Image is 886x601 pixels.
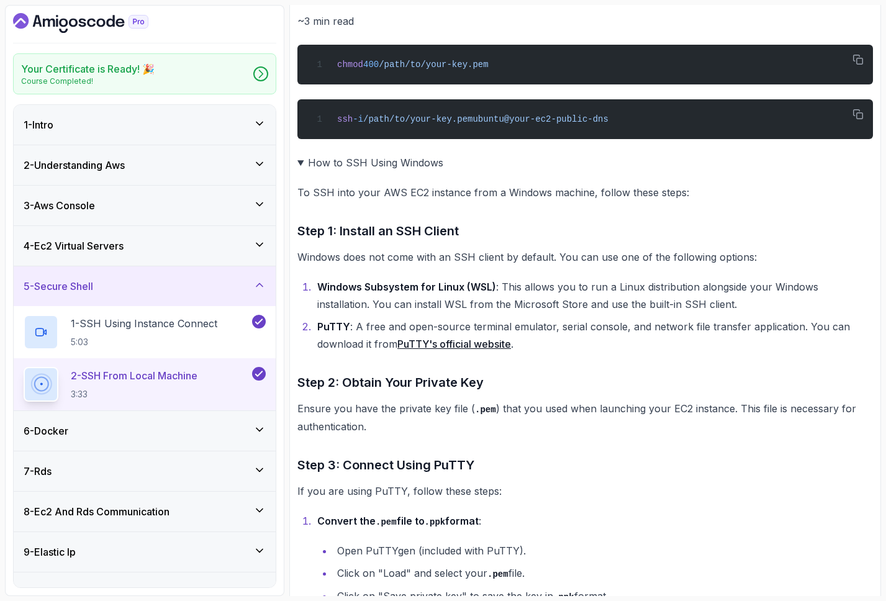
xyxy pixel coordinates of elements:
[376,517,397,527] code: .pem
[24,423,68,438] h3: 6 - Docker
[14,145,276,185] button: 2-Understanding Aws
[24,545,76,559] h3: 9 - Elastic Ip
[24,279,93,294] h3: 5 - Secure Shell
[317,320,350,333] strong: PuTTY
[472,114,608,124] span: ubuntu@your-ec2-public-dns
[397,338,511,350] a: PuTTY's official website
[71,336,217,348] p: 5:03
[24,585,150,600] h3: 10 - User Data And Exercise
[13,53,276,94] a: Your Certificate is Ready! 🎉Course Completed!
[425,517,446,527] code: .ppk
[24,315,266,350] button: 1-SSH Using Instance Connect5:03
[363,114,472,124] span: /path/to/your-key.pem
[317,281,496,293] strong: Windows Subsystem for Linux (WSL)
[297,455,873,475] h3: Step 3: Connect Using PuTTY
[24,504,170,519] h3: 8 - Ec2 And Rds Communication
[24,367,266,402] button: 2-SSH From Local Machine3:33
[14,451,276,491] button: 7-Rds
[24,198,95,213] h3: 3 - Aws Console
[297,154,873,171] summary: How to SSH Using Windows
[24,117,53,132] h3: 1 - Intro
[333,542,873,559] li: Open PuTTYgen (included with PuTTY).
[71,368,197,383] p: 2 - SSH From Local Machine
[487,569,509,579] code: .pem
[24,464,52,479] h3: 7 - Rds
[297,400,873,435] p: Ensure you have the private key file ( ) that you used when launching your EC2 instance. This fil...
[14,105,276,145] button: 1-Intro
[314,278,873,313] li: : This allows you to run a Linux distribution alongside your Windows installation. You can instal...
[475,405,496,415] code: .pem
[379,60,488,70] span: /path/to/your-key.pem
[21,76,155,86] p: Course Completed!
[14,532,276,572] button: 9-Elastic Ip
[71,388,197,400] p: 3:33
[297,221,873,241] h3: Step 1: Install an SSH Client
[297,12,873,30] p: ~3 min read
[297,373,873,392] h3: Step 2: Obtain Your Private Key
[297,482,873,500] p: If you are using PuTTY, follow these steps:
[13,13,177,33] a: Dashboard
[333,564,873,582] li: Click on "Load" and select your file.
[24,238,124,253] h3: 4 - Ec2 Virtual Servers
[24,158,125,173] h3: 2 - Understanding Aws
[337,114,353,124] span: ssh
[14,266,276,306] button: 5-Secure Shell
[14,492,276,531] button: 8-Ec2 And Rds Communication
[14,411,276,451] button: 6-Docker
[297,248,873,266] p: Windows does not come with an SSH client by default. You can use one of the following options:
[363,60,379,70] span: 400
[14,186,276,225] button: 3-Aws Console
[21,61,155,76] h2: Your Certificate is Ready! 🎉
[317,515,479,527] strong: Convert the file to format
[314,318,873,353] li: : A free and open-source terminal emulator, serial console, and network file transfer application...
[71,316,217,331] p: 1 - SSH Using Instance Connect
[14,226,276,266] button: 4-Ec2 Virtual Servers
[337,60,363,70] span: chmod
[353,114,363,124] span: -i
[317,512,873,530] p: :
[297,184,873,201] p: To SSH into your AWS EC2 instance from a Windows machine, follow these steps:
